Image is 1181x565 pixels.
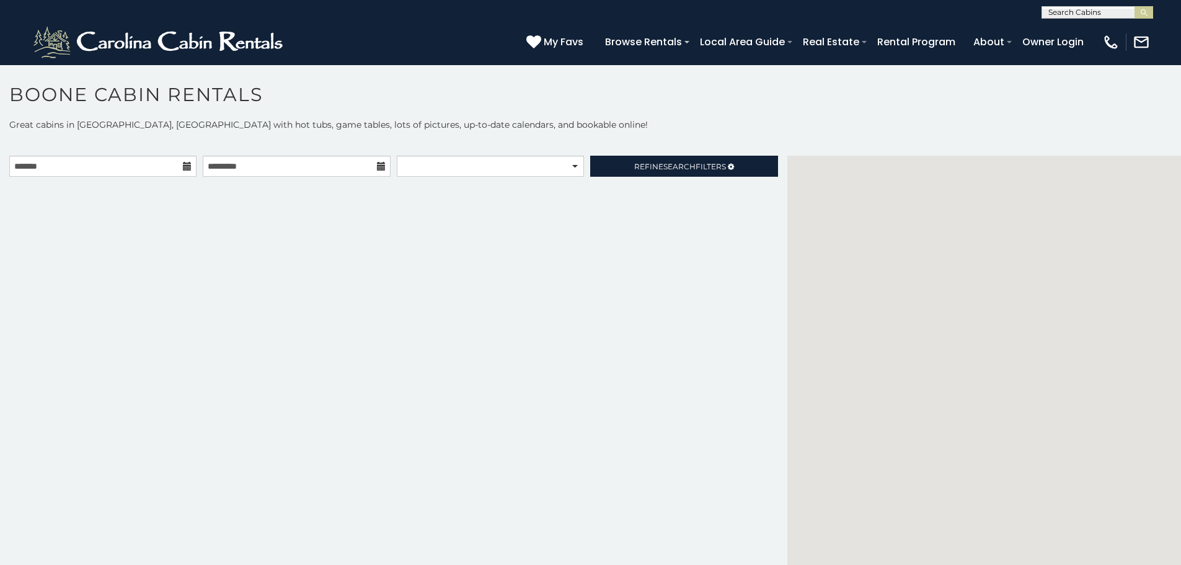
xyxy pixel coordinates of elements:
[1102,33,1120,51] img: phone-regular-white.png
[871,31,962,53] a: Rental Program
[31,24,288,61] img: White-1-2.png
[1016,31,1090,53] a: Owner Login
[544,34,583,50] span: My Favs
[1133,33,1150,51] img: mail-regular-white.png
[797,31,865,53] a: Real Estate
[663,162,696,171] span: Search
[634,162,726,171] span: Refine Filters
[590,156,777,177] a: RefineSearchFilters
[599,31,688,53] a: Browse Rentals
[526,34,586,50] a: My Favs
[694,31,791,53] a: Local Area Guide
[967,31,1011,53] a: About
